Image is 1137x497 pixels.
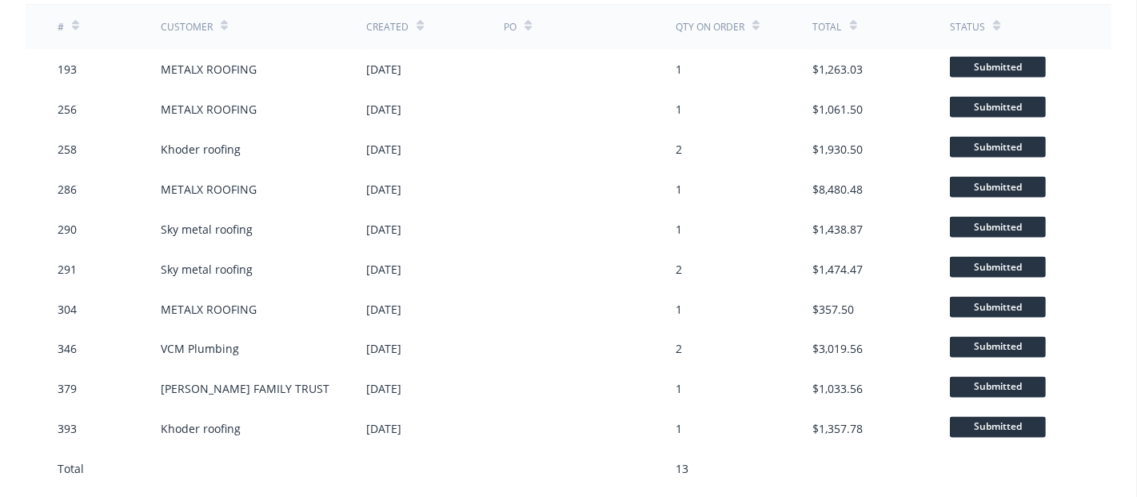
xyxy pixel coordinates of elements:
[366,381,401,398] div: [DATE]
[366,20,409,34] div: Created
[58,181,77,198] div: 286
[366,141,401,158] div: [DATE]
[676,221,682,238] div: 1
[58,421,77,438] div: 393
[950,337,1046,357] span: Submitted
[950,137,1046,157] span: Submitted
[366,341,401,358] div: [DATE]
[813,301,855,318] div: $357.50
[366,221,401,238] div: [DATE]
[950,20,985,34] div: Status
[950,257,1046,277] span: Submitted
[813,381,864,398] div: $1,033.56
[58,261,77,278] div: 291
[676,101,682,118] div: 1
[58,381,77,398] div: 379
[504,20,517,34] div: PO
[950,177,1046,197] span: Submitted
[161,141,241,158] div: Khoder roofing
[813,181,864,198] div: $8,480.48
[58,141,77,158] div: 258
[161,101,257,118] div: METALX ROOFING
[161,421,241,438] div: Khoder roofing
[676,261,682,278] div: 2
[161,20,213,34] div: Customer
[58,461,84,478] div: Total
[161,301,257,318] div: METALX ROOFING
[676,341,682,358] div: 2
[161,381,329,398] div: [PERSON_NAME] FAMILY TRUST
[161,341,239,358] div: VCM Plumbing
[676,61,682,78] div: 1
[161,221,253,238] div: Sky metal roofing
[366,261,401,278] div: [DATE]
[950,377,1046,397] span: Submitted
[950,57,1046,77] span: Submitted
[161,61,257,78] div: METALX ROOFING
[813,221,864,238] div: $1,438.87
[813,421,864,438] div: $1,357.78
[813,101,864,118] div: $1,061.50
[813,261,864,278] div: $1,474.47
[366,181,401,198] div: [DATE]
[676,421,682,438] div: 1
[366,421,401,438] div: [DATE]
[366,101,401,118] div: [DATE]
[676,301,682,318] div: 1
[58,61,77,78] div: 193
[58,301,77,318] div: 304
[813,141,864,158] div: $1,930.50
[58,101,77,118] div: 256
[58,221,77,238] div: 290
[366,61,401,78] div: [DATE]
[950,417,1046,437] span: Submitted
[161,261,253,278] div: Sky metal roofing
[161,181,257,198] div: METALX ROOFING
[813,341,864,358] div: $3,019.56
[950,97,1046,117] span: Submitted
[676,141,682,158] div: 2
[58,20,64,34] div: #
[813,20,842,34] div: Total
[813,61,864,78] div: $1,263.03
[58,341,77,358] div: 346
[366,301,401,318] div: [DATE]
[676,461,688,478] div: 13
[676,20,744,34] div: Qty on order
[950,297,1046,317] span: Submitted
[676,381,682,398] div: 1
[676,181,682,198] div: 1
[950,217,1046,237] span: Submitted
